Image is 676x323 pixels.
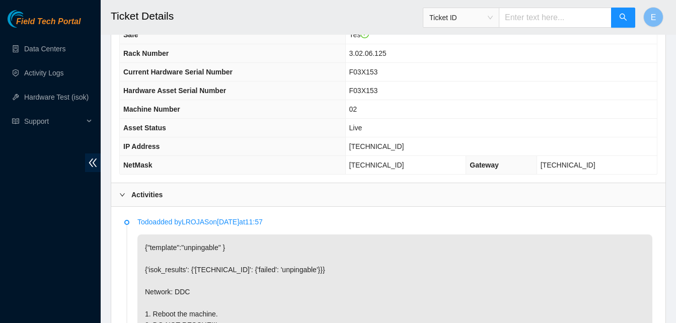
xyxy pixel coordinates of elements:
span: Live [349,124,362,132]
span: Field Tech Portal [16,17,81,27]
span: search [619,13,627,23]
span: F03X153 [349,68,378,76]
input: Enter text here... [499,8,612,28]
span: [TECHNICAL_ID] [349,142,404,150]
span: Support [24,111,84,131]
a: Data Centers [24,45,65,53]
button: search [611,8,635,28]
span: right [119,192,125,198]
span: Yes [349,31,369,39]
span: [TECHNICAL_ID] [541,161,595,169]
span: E [651,11,656,24]
a: Hardware Test (isok) [24,93,89,101]
span: Current Hardware Serial Number [123,68,233,76]
span: Gateway [470,161,499,169]
span: Ticket ID [429,10,493,25]
button: E [643,7,663,27]
span: Hardware Asset Serial Number [123,87,226,95]
a: Akamai TechnologiesField Tech Portal [8,18,81,31]
span: Asset Status [123,124,166,132]
p: Todo added by LROJAS on [DATE] at 11:57 [137,216,652,227]
span: [TECHNICAL_ID] [349,161,404,169]
img: Akamai Technologies [8,10,51,28]
span: double-left [85,153,101,172]
span: Machine Number [123,105,180,113]
b: Activities [131,189,163,200]
span: F03X153 [349,87,378,95]
span: NetMask [123,161,153,169]
span: IP Address [123,142,160,150]
span: 3.02.06.125 [349,49,387,57]
span: Safe [123,31,138,39]
span: Rack Number [123,49,169,57]
div: Activities [111,183,665,206]
span: 02 [349,105,357,113]
span: read [12,118,19,125]
a: Activity Logs [24,69,64,77]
